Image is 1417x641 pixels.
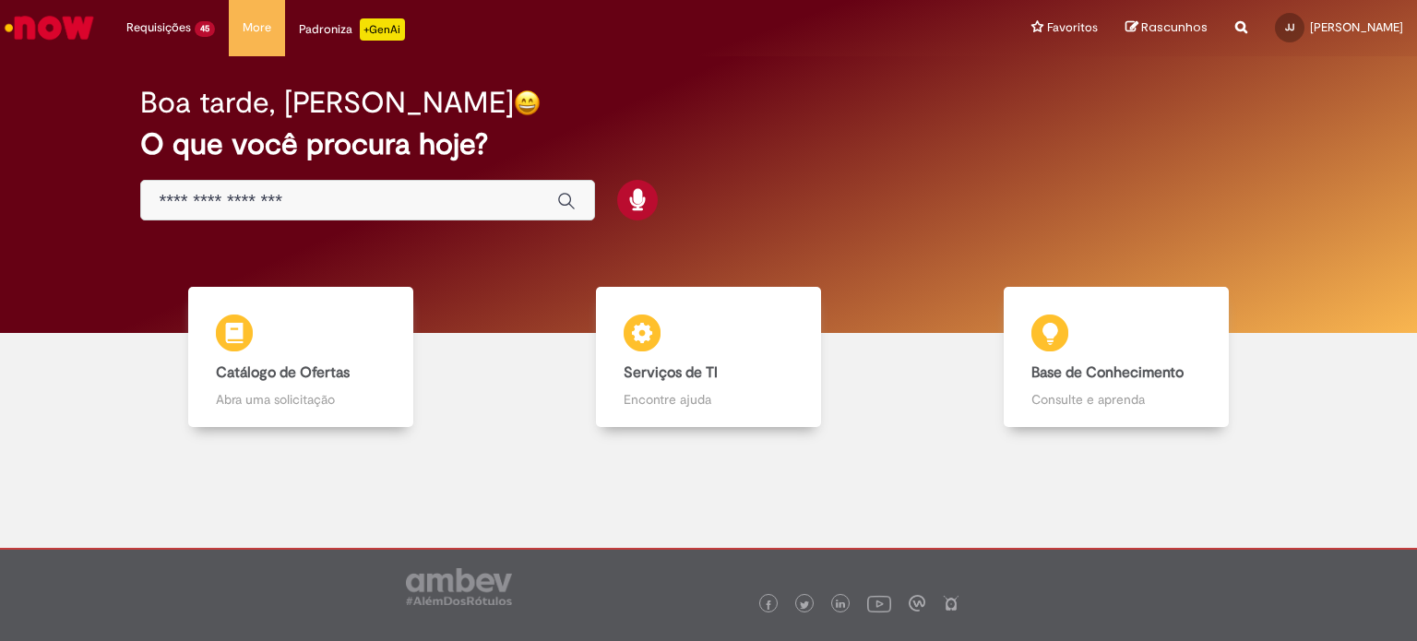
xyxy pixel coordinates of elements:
h2: Boa tarde, [PERSON_NAME] [140,87,514,119]
img: logo_footer_ambev_rotulo_gray.png [406,568,512,605]
b: Catálogo de Ofertas [216,363,350,382]
b: Base de Conhecimento [1031,363,1184,382]
img: logo_footer_linkedin.png [836,599,845,611]
a: Catálogo de Ofertas Abra uma solicitação [97,287,505,428]
p: Abra uma solicitação [216,390,385,409]
img: logo_footer_twitter.png [800,600,809,610]
img: logo_footer_facebook.png [764,600,773,610]
img: logo_footer_youtube.png [867,591,891,615]
p: +GenAi [360,18,405,41]
p: Encontre ajuda [624,390,792,409]
img: ServiceNow [2,9,97,46]
img: happy-face.png [514,89,541,116]
a: Serviços de TI Encontre ajuda [505,287,912,428]
span: Requisições [126,18,191,37]
span: Favoritos [1047,18,1098,37]
div: Padroniza [299,18,405,41]
h2: O que você procura hoje? [140,128,1278,160]
span: More [243,18,271,37]
img: logo_footer_workplace.png [909,595,925,611]
a: Rascunhos [1125,19,1208,37]
p: Consulte e aprenda [1031,390,1200,409]
span: 45 [195,21,215,37]
img: logo_footer_naosei.png [943,595,959,611]
a: Base de Conhecimento Consulte e aprenda [912,287,1320,428]
b: Serviços de TI [624,363,718,382]
span: [PERSON_NAME] [1310,19,1403,35]
span: Rascunhos [1141,18,1208,36]
span: JJ [1285,21,1294,33]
